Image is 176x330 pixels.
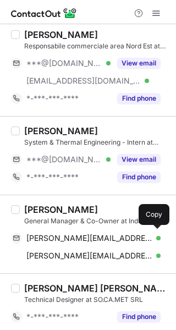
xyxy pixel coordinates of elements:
div: General Manager & Co-Owner at Industrial Service & Facility srl [24,216,169,226]
div: Responsabile commerciale area Nord Est at [GEOGRAPHIC_DATA] [24,41,169,51]
span: [EMAIL_ADDRESS][DOMAIN_NAME] [26,76,141,86]
div: [PERSON_NAME] [PERSON_NAME] [24,283,169,294]
span: ***@[DOMAIN_NAME] [26,155,102,164]
div: Technical Designer at SO.CA.MET SRL [24,295,169,305]
div: [PERSON_NAME] [24,125,98,136]
span: ***@[DOMAIN_NAME] [26,58,102,68]
img: ContactOut v5.3.10 [11,7,77,20]
div: [PERSON_NAME] [24,204,98,215]
span: [PERSON_NAME][EMAIL_ADDRESS][PERSON_NAME][DOMAIN_NAME] [26,233,152,243]
button: Reveal Button [117,93,161,104]
button: Reveal Button [117,58,161,69]
button: Reveal Button [117,154,161,165]
button: Reveal Button [117,311,161,322]
span: [PERSON_NAME][EMAIL_ADDRESS][PERSON_NAME][DOMAIN_NAME] [26,251,152,261]
div: System & Thermal Engineering - Intern at ORiS - Orbital Recharge in Space [24,137,169,147]
div: [PERSON_NAME] [24,29,98,40]
button: Reveal Button [117,172,161,183]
